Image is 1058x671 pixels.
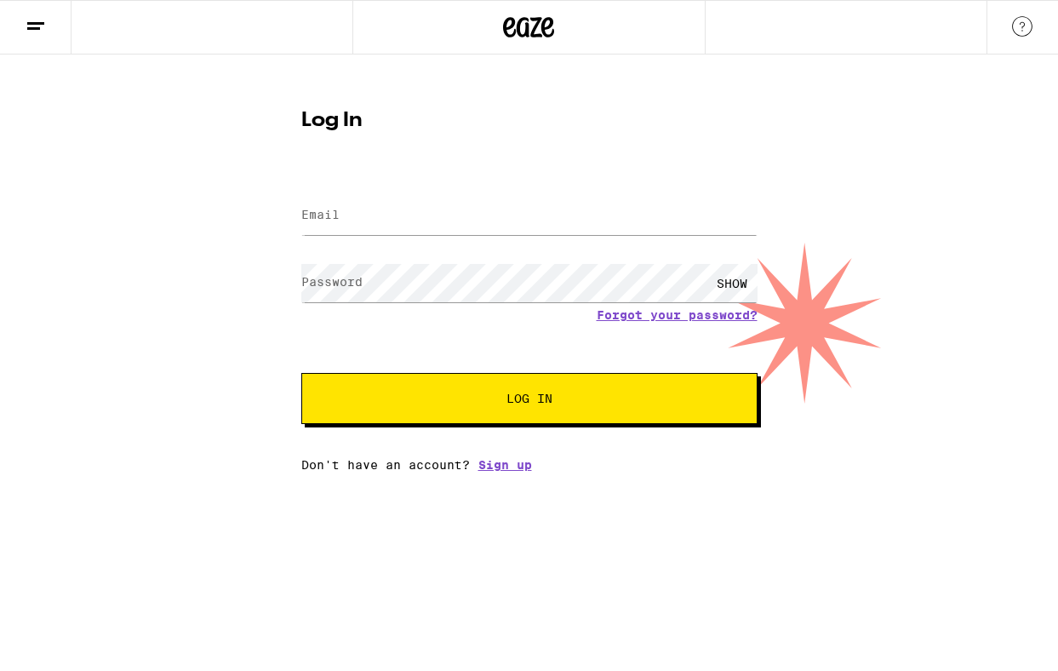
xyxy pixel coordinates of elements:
[597,308,758,322] a: Forgot your password?
[301,111,758,131] h1: Log In
[301,458,758,472] div: Don't have an account?
[478,458,532,472] a: Sign up
[301,373,758,424] button: Log In
[706,264,758,302] div: SHOW
[506,393,552,404] span: Log In
[301,275,363,289] label: Password
[301,197,758,235] input: Email
[301,208,340,221] label: Email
